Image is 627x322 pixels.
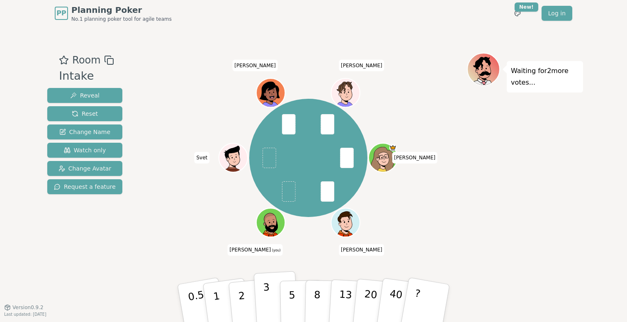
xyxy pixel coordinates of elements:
button: New! [510,6,525,21]
span: Emily is the host [389,144,396,151]
span: Click to change your name [232,60,278,71]
span: Version 0.9.2 [12,304,44,311]
span: Room [72,53,100,68]
button: Click to change your avatar [258,209,284,236]
button: Reset [47,106,122,121]
p: Waiting for 2 more votes... [511,65,579,88]
button: Change Name [47,124,122,139]
span: Watch only [64,146,106,154]
span: Click to change your name [228,244,283,256]
button: Add as favourite [59,53,69,68]
a: Log in [542,6,572,21]
div: Intake [59,68,114,85]
button: Version0.9.2 [4,304,44,311]
div: New! [515,2,538,12]
span: Request a feature [54,183,116,191]
span: Click to change your name [392,152,437,163]
button: Reveal [47,88,122,103]
span: Click to change your name [339,60,384,71]
span: Last updated: [DATE] [4,312,46,317]
button: Watch only [47,143,122,158]
span: Change Name [59,128,110,136]
span: Change Avatar [58,164,112,173]
span: (you) [271,249,281,253]
button: Request a feature [47,179,122,194]
span: Planning Poker [71,4,172,16]
button: Change Avatar [47,161,122,176]
span: Reset [72,110,98,118]
a: PPPlanning PokerNo.1 planning poker tool for agile teams [55,4,172,22]
span: PP [56,8,66,18]
span: Reveal [70,91,100,100]
span: Click to change your name [194,152,209,163]
span: Click to change your name [339,244,384,256]
span: No.1 planning poker tool for agile teams [71,16,172,22]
